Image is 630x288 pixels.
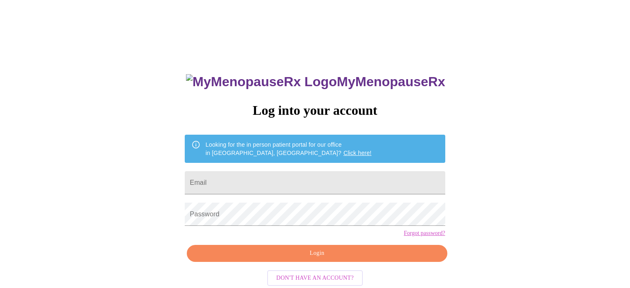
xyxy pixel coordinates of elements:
img: MyMenopauseRx Logo [186,74,337,90]
span: Don't have an account? [276,273,354,283]
h3: Log into your account [185,103,445,118]
a: Don't have an account? [265,273,365,281]
a: Forgot password? [404,230,445,237]
a: Click here! [343,150,372,156]
div: Looking for the in person patient portal for our office in [GEOGRAPHIC_DATA], [GEOGRAPHIC_DATA]? [205,137,372,160]
span: Login [196,248,437,259]
button: Don't have an account? [267,270,363,286]
button: Login [187,245,447,262]
h3: MyMenopauseRx [186,74,445,90]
